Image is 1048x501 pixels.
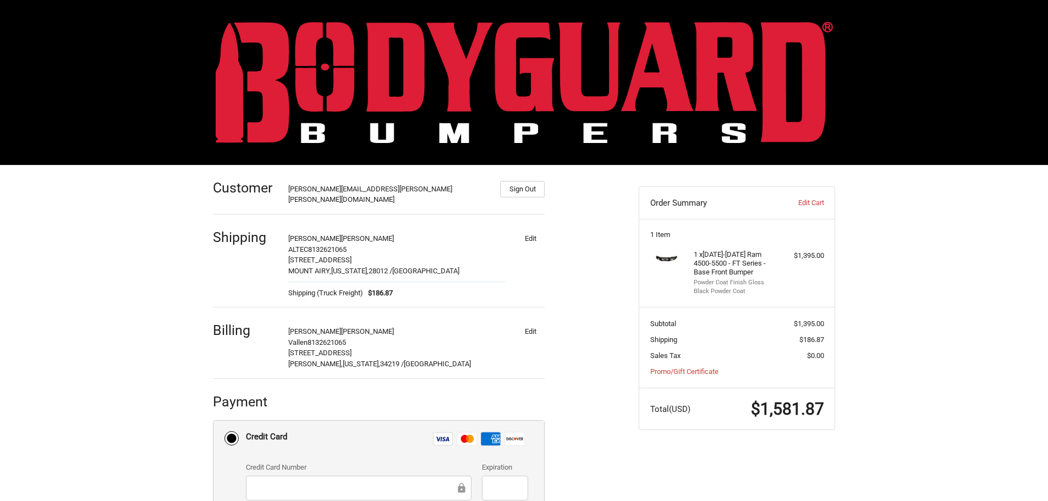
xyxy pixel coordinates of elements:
span: $1,395.00 [794,320,824,328]
span: Shipping [650,335,677,344]
span: $1,581.87 [751,399,824,419]
h3: 1 Item [650,230,824,239]
span: MOUNT AIRY, [288,267,331,275]
span: $186.87 [363,288,393,299]
h2: Billing [213,322,277,339]
span: [PERSON_NAME] [288,234,341,243]
h3: Order Summary [650,197,770,208]
div: Credit Card [246,428,287,446]
label: Credit Card Number [246,462,471,473]
span: [PERSON_NAME] [341,327,394,335]
h2: Shipping [213,229,277,246]
button: Edit [516,323,545,339]
span: $186.87 [799,335,824,344]
span: [PERSON_NAME] [341,234,394,243]
span: 34219 / [380,360,404,368]
h2: Payment [213,393,277,410]
h4: 1 x [DATE]-[DATE] Ram 4500-5500 - FT Series - Base Front Bumper [694,250,778,277]
span: 8132621065 [308,245,347,254]
span: [GEOGRAPHIC_DATA] [392,267,459,275]
span: 8132621065 [308,338,346,346]
span: [US_STATE], [331,267,369,275]
span: Total (USD) [650,404,690,414]
span: 28012 / [369,267,392,275]
label: Expiration [482,462,528,473]
div: $1,395.00 [781,250,824,261]
span: Sales Tax [650,351,681,360]
span: [PERSON_NAME] [288,327,341,335]
span: Subtotal [650,320,676,328]
div: [PERSON_NAME][EMAIL_ADDRESS][PERSON_NAME][PERSON_NAME][DOMAIN_NAME] [288,184,490,205]
span: Vallen [288,338,308,346]
span: [STREET_ADDRESS] [288,256,352,264]
span: [PERSON_NAME], [288,360,343,368]
button: Sign Out [500,181,545,197]
span: [STREET_ADDRESS] [288,349,352,357]
a: Promo/Gift Certificate [650,367,718,376]
span: ALTEC [288,245,308,254]
button: Edit [516,230,545,246]
span: Shipping (Truck Freight) [288,288,363,299]
span: $0.00 [807,351,824,360]
img: BODYGUARD BUMPERS [216,21,833,143]
h2: Customer [213,179,277,196]
span: [US_STATE], [343,360,380,368]
span: [GEOGRAPHIC_DATA] [404,360,471,368]
a: Edit Cart [769,197,824,208]
li: Powder Coat Finish Gloss Black Powder Coat [694,278,778,296]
